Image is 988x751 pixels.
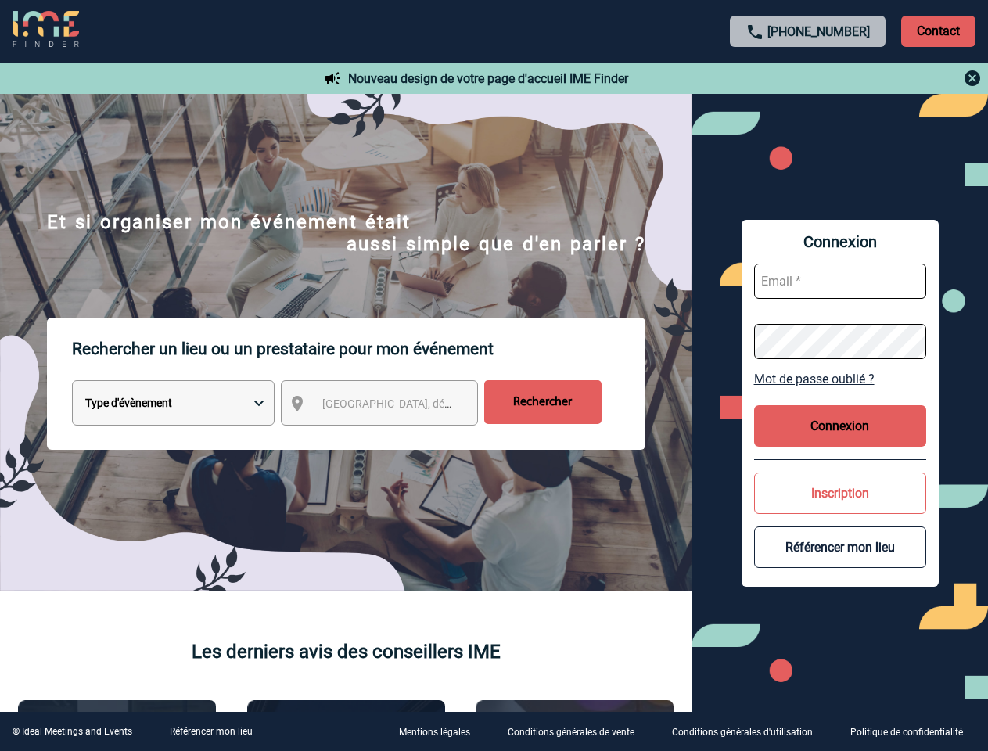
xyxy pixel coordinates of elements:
[386,724,495,739] a: Mentions légales
[754,264,926,299] input: Email *
[767,24,870,39] a: [PHONE_NUMBER]
[850,728,963,738] p: Politique de confidentialité
[754,473,926,514] button: Inscription
[745,23,764,41] img: call-24-px.png
[508,728,634,738] p: Conditions générales de vente
[13,726,132,737] div: © Ideal Meetings and Events
[754,526,926,568] button: Référencer mon lieu
[754,232,926,251] span: Connexion
[399,728,470,738] p: Mentions légales
[754,405,926,447] button: Connexion
[838,724,988,739] a: Politique de confidentialité
[322,397,540,410] span: [GEOGRAPHIC_DATA], département, région...
[754,372,926,386] a: Mot de passe oublié ?
[901,16,975,47] p: Contact
[495,724,659,739] a: Conditions générales de vente
[672,728,813,738] p: Conditions générales d'utilisation
[170,726,253,737] a: Référencer mon lieu
[659,724,838,739] a: Conditions générales d'utilisation
[72,318,645,380] p: Rechercher un lieu ou un prestataire pour mon événement
[484,380,602,424] input: Rechercher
